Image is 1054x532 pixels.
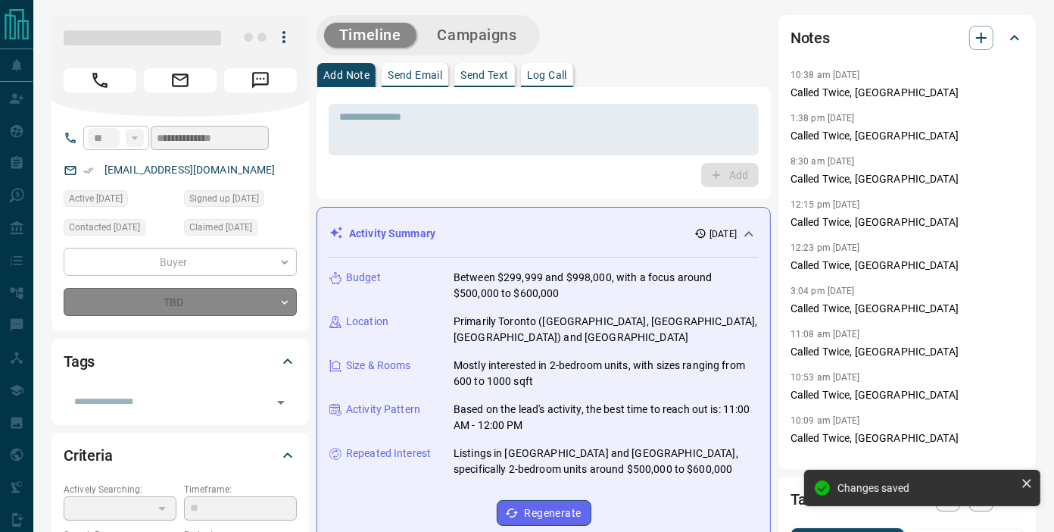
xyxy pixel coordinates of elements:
[454,270,758,302] p: Between $299,999 and $998,000, with a focus around $500,000 to $600,000
[527,70,567,80] p: Log Call
[184,190,297,211] div: Thu May 29 2025
[64,343,297,380] div: Tags
[497,500,591,526] button: Regenerate
[346,446,431,462] p: Repeated Interest
[104,164,276,176] a: [EMAIL_ADDRESS][DOMAIN_NAME]
[83,165,94,176] svg: Email Verified
[454,402,758,433] p: Based on the lead's activity, the best time to reach out is: 11:00 AM - 12:00 PM
[224,68,297,92] span: Message
[790,243,860,253] p: 12:23 pm [DATE]
[460,70,509,80] p: Send Text
[790,20,1024,56] div: Notes
[790,171,1024,187] p: Called Twice, [GEOGRAPHIC_DATA]
[454,446,758,477] p: Listings in [GEOGRAPHIC_DATA] and [GEOGRAPHIC_DATA], specifically 2-bedroom units around $500,000...
[184,219,297,240] div: Thu May 29 2025
[837,482,1015,494] div: Changes saved
[790,70,860,80] p: 10:38 am [DATE]
[64,443,113,468] h2: Criteria
[64,288,297,316] div: TBD
[189,220,252,235] span: Claimed [DATE]
[189,191,259,206] span: Signed up [DATE]
[388,70,442,80] p: Send Email
[790,387,1024,403] p: Called Twice, [GEOGRAPHIC_DATA]
[790,329,860,340] p: 11:08 am [DATE]
[790,458,860,469] p: 10:07 am [DATE]
[349,226,435,242] p: Activity Summary
[270,392,292,413] button: Open
[790,156,855,167] p: 8:30 am [DATE]
[64,219,176,240] div: Wed Aug 13 2025
[790,128,1024,144] p: Called Twice, [GEOGRAPHIC_DATA]
[69,191,123,206] span: Active [DATE]
[184,483,297,496] p: Timeframe:
[324,23,416,48] button: Timeline
[790,258,1024,274] p: Called Twice, [GEOGRAPHIC_DATA]
[790,301,1024,317] p: Called Twice, [GEOGRAPHIC_DATA]
[423,23,532,48] button: Campaigns
[790,481,1024,518] div: Tasks
[323,70,370,80] p: Add Note
[346,402,420,418] p: Activity Pattern
[346,314,388,330] p: Location
[790,286,855,296] p: 3:04 pm [DATE]
[790,214,1024,230] p: Called Twice, [GEOGRAPHIC_DATA]
[454,314,758,346] p: Primarily Toronto ([GEOGRAPHIC_DATA], [GEOGRAPHIC_DATA], [GEOGRAPHIC_DATA]) and [GEOGRAPHIC_DATA]
[64,349,95,374] h2: Tags
[144,68,217,92] span: Email
[790,415,860,426] p: 10:09 am [DATE]
[346,270,381,286] p: Budget
[64,483,176,496] p: Actively Searching:
[790,430,1024,446] p: Called Twice, [GEOGRAPHIC_DATA]
[790,85,1024,101] p: Called Twice, [GEOGRAPHIC_DATA]
[329,220,758,248] div: Activity Summary[DATE]
[790,372,860,383] p: 10:53 am [DATE]
[69,220,140,235] span: Contacted [DATE]
[64,68,136,92] span: Call
[709,227,737,241] p: [DATE]
[790,199,860,210] p: 12:15 pm [DATE]
[790,344,1024,360] p: Called Twice, [GEOGRAPHIC_DATA]
[454,358,758,390] p: Mostly interested in 2-bedroom units, with sizes ranging from 600 to 1000 sqft
[64,437,297,474] div: Criteria
[790,26,830,50] h2: Notes
[790,487,828,512] h2: Tasks
[64,248,297,276] div: Buyer
[790,113,855,124] p: 1:38 pm [DATE]
[64,190,176,211] div: Sun Aug 10 2025
[346,358,411,374] p: Size & Rooms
